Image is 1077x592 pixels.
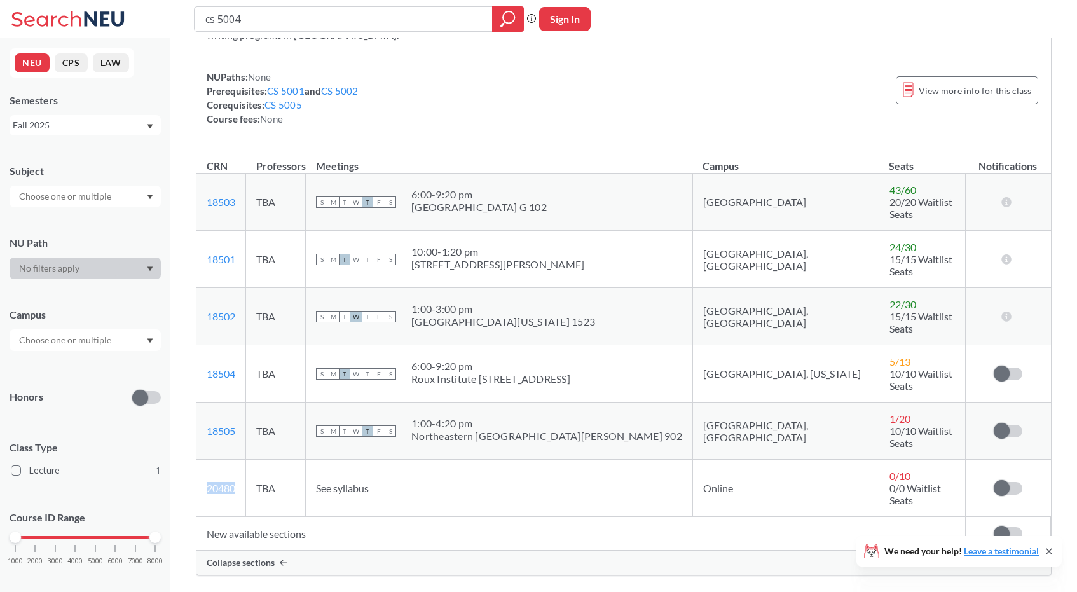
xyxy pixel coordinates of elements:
[10,511,161,525] p: Course ID Range
[10,329,161,351] div: Dropdown arrow
[207,70,359,126] div: NUPaths: Prerequisites: and Corequisites: Course fees:
[411,188,547,201] div: 6:00 - 9:20 pm
[10,93,161,107] div: Semesters
[339,311,350,322] span: T
[10,115,161,135] div: Fall 2025Dropdown arrow
[373,425,385,437] span: F
[373,196,385,208] span: F
[246,231,306,288] td: TBA
[350,425,362,437] span: W
[55,53,88,72] button: CPS
[385,254,396,265] span: S
[321,85,359,97] a: CS 5002
[147,266,153,272] svg: Dropdown arrow
[362,254,373,265] span: T
[246,460,306,517] td: TBA
[10,308,161,322] div: Campus
[889,368,952,392] span: 10/10 Waitlist Seats
[492,6,524,32] div: magnifying glass
[204,8,483,30] input: Class, professor, course number, "phrase"
[327,368,339,380] span: M
[48,558,63,565] span: 3000
[884,547,1039,556] span: We need your help!
[10,164,161,178] div: Subject
[339,196,350,208] span: T
[207,368,235,380] a: 18504
[327,425,339,437] span: M
[692,174,879,231] td: [GEOGRAPHIC_DATA]
[339,368,350,380] span: T
[889,470,910,482] span: 0 / 10
[246,146,306,174] th: Professors
[207,425,235,437] a: 18505
[327,254,339,265] span: M
[411,201,547,214] div: [GEOGRAPHIC_DATA] G 102
[207,196,235,208] a: 18503
[27,558,43,565] span: 2000
[196,551,1051,575] div: Collapse sections
[362,311,373,322] span: T
[889,298,916,310] span: 22 / 30
[889,241,916,253] span: 24 / 30
[316,482,369,494] span: See syllabus
[10,236,161,250] div: NU Path
[411,417,682,430] div: 1:00 - 4:20 pm
[327,196,339,208] span: M
[316,196,327,208] span: S
[316,254,327,265] span: S
[107,558,123,565] span: 6000
[207,557,275,568] span: Collapse sections
[692,288,879,345] td: [GEOGRAPHIC_DATA], [GEOGRAPHIC_DATA]
[207,159,228,173] div: CRN
[964,546,1039,556] a: Leave a testimonial
[889,253,952,277] span: 15/15 Waitlist Seats
[692,403,879,460] td: [GEOGRAPHIC_DATA], [GEOGRAPHIC_DATA]
[965,146,1050,174] th: Notifications
[362,196,373,208] span: T
[10,186,161,207] div: Dropdown arrow
[339,425,350,437] span: T
[385,368,396,380] span: S
[385,425,396,437] span: S
[264,99,302,111] a: CS 5005
[919,83,1031,99] span: View more info for this class
[306,146,693,174] th: Meetings
[316,311,327,322] span: S
[692,146,879,174] th: Campus
[889,425,952,449] span: 10/10 Waitlist Seats
[207,482,235,494] a: 20480
[88,558,103,565] span: 5000
[147,338,153,343] svg: Dropdown arrow
[207,253,235,265] a: 18501
[246,288,306,345] td: TBA
[248,71,271,83] span: None
[260,113,283,125] span: None
[15,53,50,72] button: NEU
[339,254,350,265] span: T
[879,146,965,174] th: Seats
[889,310,952,334] span: 15/15 Waitlist Seats
[13,333,120,348] input: Choose one or multiple
[10,441,161,455] span: Class Type
[350,254,362,265] span: W
[8,558,23,565] span: 1000
[889,184,916,196] span: 43 / 60
[11,462,161,479] label: Lecture
[13,189,120,204] input: Choose one or multiple
[246,345,306,403] td: TBA
[128,558,143,565] span: 7000
[156,464,161,478] span: 1
[316,425,327,437] span: S
[411,315,595,328] div: [GEOGRAPHIC_DATA][US_STATE] 1523
[147,558,163,565] span: 8000
[692,231,879,288] td: [GEOGRAPHIC_DATA], [GEOGRAPHIC_DATA]
[350,368,362,380] span: W
[889,355,910,368] span: 5 / 13
[350,196,362,208] span: W
[385,311,396,322] span: S
[889,482,941,506] span: 0/0 Waitlist Seats
[316,368,327,380] span: S
[362,368,373,380] span: T
[385,196,396,208] span: S
[539,7,591,31] button: Sign In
